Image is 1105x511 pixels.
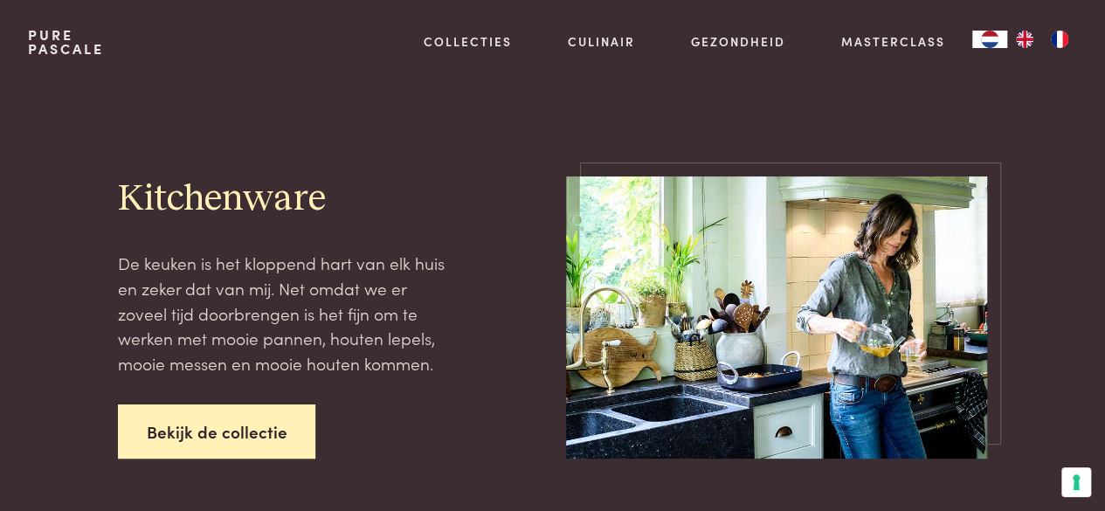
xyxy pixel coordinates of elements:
[568,32,635,51] a: Culinair
[691,32,785,51] a: Gezondheid
[566,176,987,459] img: pure-pascale-naessens-pn356186
[28,28,104,56] a: PurePascale
[972,31,1007,48] div: Language
[118,176,449,223] h2: Kitchenware
[1007,31,1042,48] a: EN
[424,32,512,51] a: Collecties
[1042,31,1077,48] a: FR
[840,32,944,51] a: Masterclass
[118,404,316,459] a: Bekijk de collectie
[118,251,449,376] p: De keuken is het kloppend hart van elk huis en zeker dat van mij. Net omdat we er zoveel tijd doo...
[1061,467,1091,497] button: Uw voorkeuren voor toestemming voor trackingtechnologieën
[1007,31,1077,48] ul: Language list
[972,31,1077,48] aside: Language selected: Nederlands
[972,31,1007,48] a: NL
